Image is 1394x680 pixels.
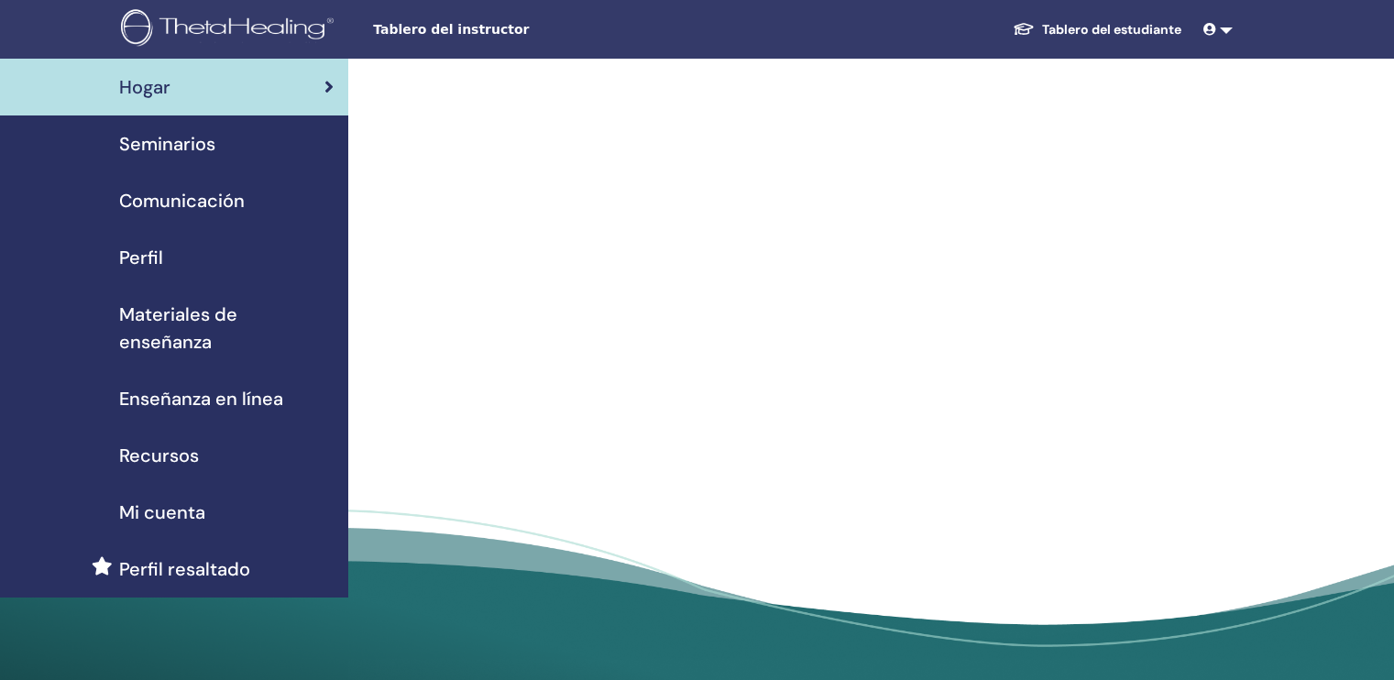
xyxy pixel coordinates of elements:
span: Enseñanza en línea [119,385,283,412]
span: Hogar [119,73,170,101]
span: Seminarios [119,130,215,158]
a: Tablero del estudiante [998,13,1196,47]
span: Materiales de enseñanza [119,301,334,356]
img: logo.png [121,9,340,50]
span: Tablero del instructor [373,20,648,39]
span: Mi cuenta [119,499,205,526]
span: Recursos [119,442,199,469]
span: Perfil [119,244,163,271]
span: Comunicación [119,187,245,214]
img: graduation-cap-white.svg [1013,21,1035,37]
span: Perfil resaltado [119,555,250,583]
